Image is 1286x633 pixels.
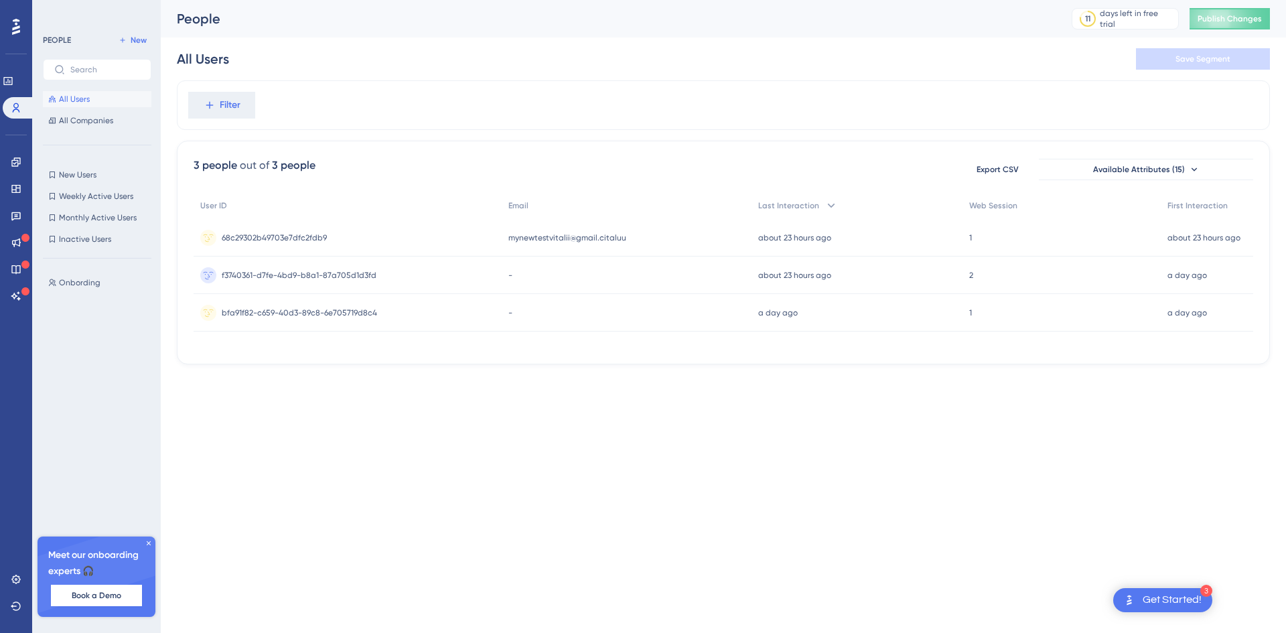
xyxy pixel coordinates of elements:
span: - [508,307,512,318]
time: about 23 hours ago [1167,233,1240,242]
span: bfa91f82-c659-40d3-89c8-6e705719d8c4 [222,307,377,318]
span: Email [508,200,528,211]
button: All Users [43,91,151,107]
span: First Interaction [1167,200,1228,211]
button: Inactive Users [43,231,151,247]
button: Onbording [43,275,159,291]
button: Save Segment [1136,48,1270,70]
span: User ID [200,200,227,211]
span: 1 [969,232,972,243]
span: Available Attributes (15) [1093,164,1185,175]
span: New [131,35,147,46]
span: All Companies [59,115,113,126]
button: New Users [43,167,151,183]
button: All Companies [43,113,151,129]
span: Web Session [969,200,1017,211]
time: a day ago [758,308,798,318]
button: Weekly Active Users [43,188,151,204]
span: Save Segment [1175,54,1230,64]
span: Last Interaction [758,200,819,211]
span: New Users [59,169,96,180]
span: Monthly Active Users [59,212,137,223]
div: 3 [1200,585,1212,597]
div: days left in free trial [1100,8,1174,29]
div: Open Get Started! checklist, remaining modules: 3 [1113,588,1212,612]
span: All Users [59,94,90,104]
div: All Users [177,50,229,68]
button: Filter [188,92,255,119]
time: about 23 hours ago [758,233,831,242]
span: Filter [220,97,240,113]
div: Get Started! [1143,593,1202,608]
time: a day ago [1167,271,1207,280]
button: Book a Demo [51,585,142,606]
span: Publish Changes [1198,13,1262,24]
span: mynewtestvitalii@gmail.citaluu [508,232,626,243]
input: Search [70,65,140,74]
span: Weekly Active Users [59,191,133,202]
div: 3 people [272,157,315,173]
span: Export CSV [977,164,1019,175]
button: New [114,32,151,48]
button: Monthly Active Users [43,210,151,226]
span: 2 [969,270,973,281]
span: 68c29302b49703e7dfc2fdb9 [222,232,327,243]
img: launcher-image-alternative-text [1121,592,1137,608]
div: PEOPLE [43,35,71,46]
span: Book a Demo [72,590,121,601]
span: - [508,270,512,281]
button: Publish Changes [1190,8,1270,29]
span: Inactive Users [59,234,111,244]
span: Onbording [59,277,100,288]
time: a day ago [1167,308,1207,318]
time: about 23 hours ago [758,271,831,280]
span: Meet our onboarding experts 🎧 [48,547,145,579]
button: Export CSV [964,159,1031,180]
div: 11 [1085,13,1090,24]
div: 3 people [194,157,237,173]
button: Available Attributes (15) [1039,159,1253,180]
div: People [177,9,1038,28]
span: 1 [969,307,972,318]
span: f3740361-d7fe-4bd9-b8a1-87a705d1d3fd [222,270,376,281]
div: out of [240,157,269,173]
